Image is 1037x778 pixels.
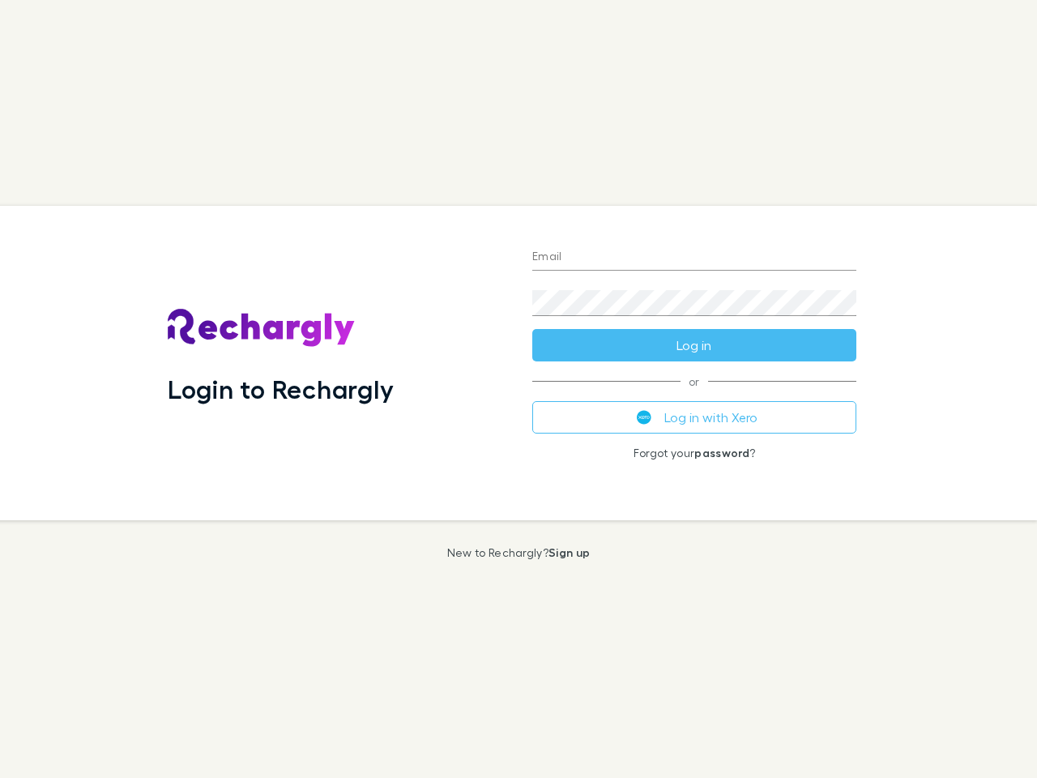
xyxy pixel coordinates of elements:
img: Rechargly's Logo [168,309,356,348]
button: Log in with Xero [532,401,856,434]
button: Log in [532,329,856,361]
p: Forgot your ? [532,447,856,460]
a: password [694,446,749,460]
p: New to Rechargly? [447,546,591,559]
a: Sign up [548,545,590,559]
h1: Login to Rechargly [168,374,394,404]
img: Xero's logo [637,410,651,425]
span: or [532,381,856,382]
